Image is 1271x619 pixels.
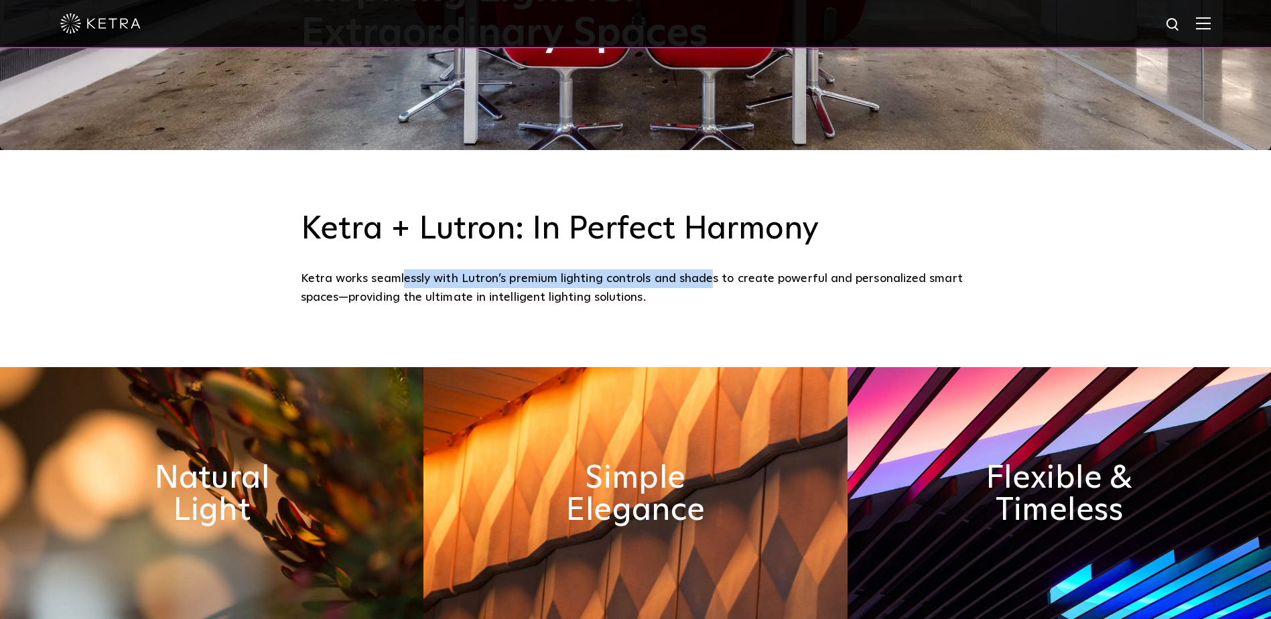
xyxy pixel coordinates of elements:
h2: Flexible & Timeless [959,462,1160,527]
img: Hamburger%20Nav.svg [1196,17,1211,29]
img: ketra-logo-2019-white [60,13,141,33]
img: search icon [1165,17,1182,33]
h3: Ketra + Lutron: In Perfect Harmony [301,210,971,249]
div: Ketra works seamlessly with Lutron’s premium lighting controls and shades to create powerful and ... [301,269,971,307]
h2: Natural Light [111,462,312,527]
h2: Simple Elegance [535,462,736,527]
